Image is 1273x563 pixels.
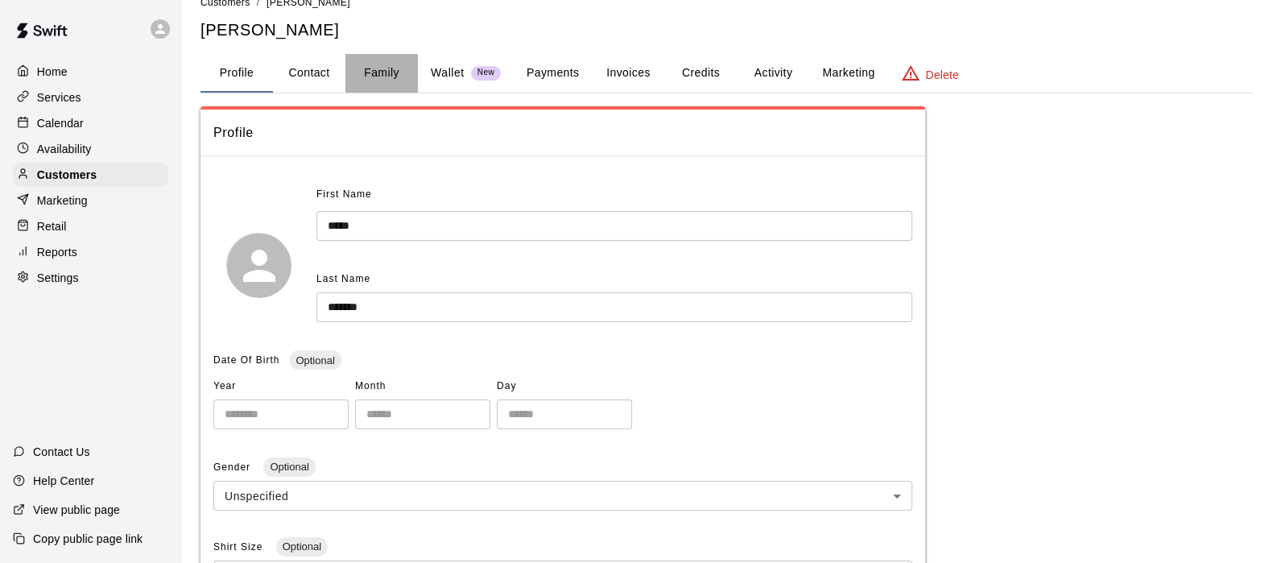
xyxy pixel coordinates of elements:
[37,218,67,234] p: Retail
[37,141,92,157] p: Availability
[37,270,79,286] p: Settings
[13,188,168,213] a: Marketing
[355,374,490,399] span: Month
[37,244,77,260] p: Reports
[213,541,267,553] span: Shirt Size
[431,64,465,81] p: Wallet
[263,461,315,473] span: Optional
[737,54,809,93] button: Activity
[200,54,273,93] button: Profile
[276,540,328,553] span: Optional
[213,354,279,366] span: Date Of Birth
[592,54,664,93] button: Invoices
[664,54,737,93] button: Credits
[273,54,345,93] button: Contact
[316,273,370,284] span: Last Name
[33,444,90,460] p: Contact Us
[514,54,592,93] button: Payments
[13,60,168,84] a: Home
[200,19,1254,41] h5: [PERSON_NAME]
[33,502,120,518] p: View public page
[213,122,912,143] span: Profile
[13,240,168,264] a: Reports
[13,111,168,135] a: Calendar
[13,85,168,110] a: Services
[200,54,1254,93] div: basic tabs example
[37,115,84,131] p: Calendar
[13,137,168,161] a: Availability
[926,67,959,83] p: Delete
[213,374,349,399] span: Year
[809,54,887,93] button: Marketing
[37,192,88,209] p: Marketing
[13,266,168,290] a: Settings
[497,374,632,399] span: Day
[345,54,418,93] button: Family
[33,473,94,489] p: Help Center
[37,89,81,106] p: Services
[37,167,97,183] p: Customers
[213,462,254,473] span: Gender
[213,481,912,511] div: Unspecified
[33,531,143,547] p: Copy public page link
[13,163,168,187] a: Customers
[289,354,341,366] span: Optional
[316,182,372,208] span: First Name
[37,64,68,80] p: Home
[471,68,501,78] span: New
[13,214,168,238] a: Retail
